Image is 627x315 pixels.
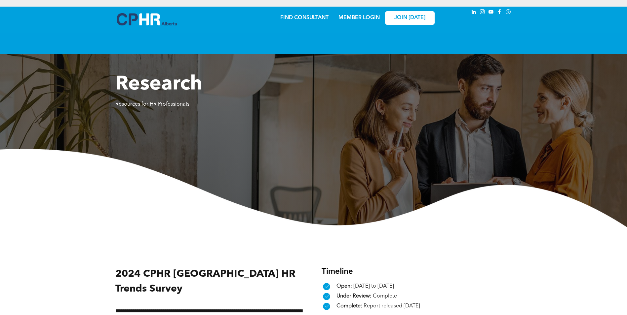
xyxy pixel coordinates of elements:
[488,8,495,17] a: youtube
[336,284,352,289] span: Open:
[115,269,295,294] span: 2024 CPHR [GEOGRAPHIC_DATA] HR Trends Survey
[115,102,189,107] span: Resources for HR Professionals
[470,8,478,17] a: linkedin
[353,284,394,289] span: [DATE] to [DATE]
[505,8,512,17] a: Social network
[394,15,425,21] span: JOIN [DATE]
[322,268,353,276] span: Timeline
[336,303,362,309] span: Complete:
[496,8,503,17] a: facebook
[115,75,202,94] span: Research
[336,294,372,299] span: Under Review:
[117,13,177,25] img: A blue and white logo for cp alberta
[479,8,486,17] a: instagram
[385,11,435,25] a: JOIN [DATE]
[280,15,329,20] a: FIND CONSULTANT
[364,303,420,309] span: Report released [DATE]
[373,294,397,299] span: Complete
[338,15,380,20] a: MEMBER LOGIN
